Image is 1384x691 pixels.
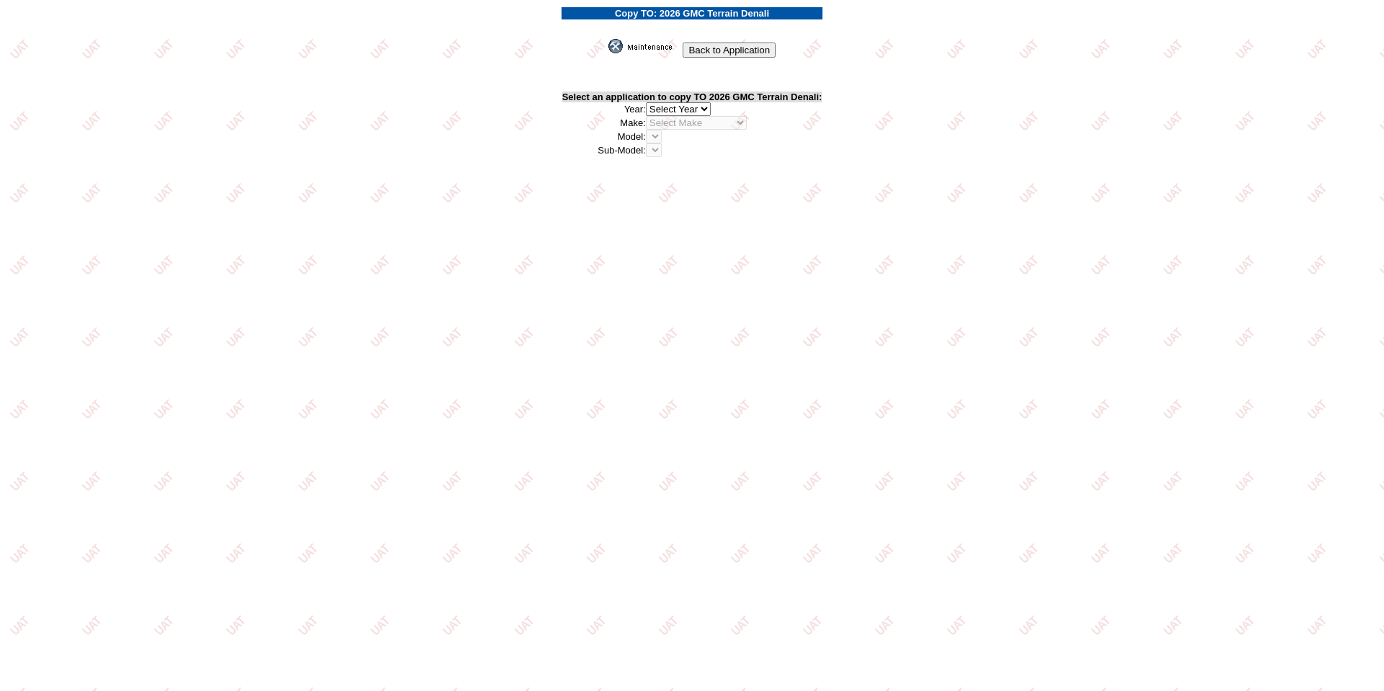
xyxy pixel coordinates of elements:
td: Model: [562,130,646,143]
td: Sub-Model: [562,143,646,157]
td: Copy TO: 2026 GMC Terrain Denali [562,7,823,19]
td: Year: [562,102,646,116]
img: maint.gif [608,39,680,53]
td: Make: [562,116,646,130]
b: Select an application to copy TO 2026 GMC Terrain Denali: [562,92,822,102]
input: Back to Application [683,43,776,58]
